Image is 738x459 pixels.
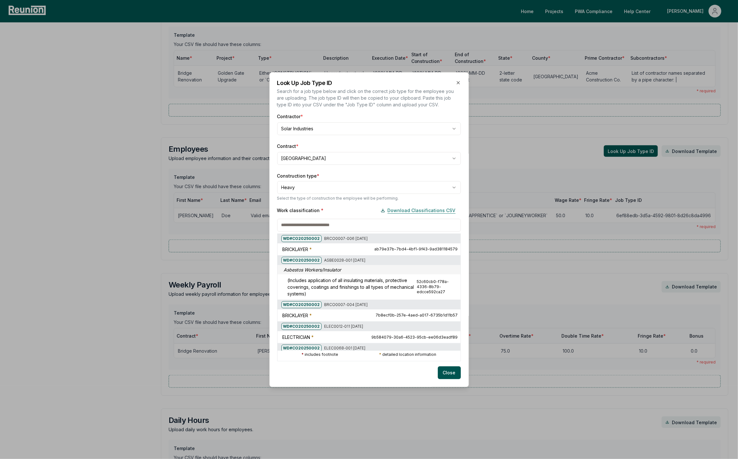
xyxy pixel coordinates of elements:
span: 52c60cb0-f78a-4336-8b79-edcce592ca27 [417,279,458,295]
h5: BRICKLAYER [283,312,312,319]
h5: ELEC0012-011 [DATE] [281,323,363,330]
label: Work classification [277,207,324,214]
h5: BRCO0007-006 [DATE] [281,235,368,242]
h5: BRICKLAYER [283,246,312,253]
span: ab79e37b-7bd4-4bf1-9f43-9ad381184579 [375,247,458,252]
h5: (Includes application of all insulating materials, protective coverings, coatings and finishings ... [288,277,417,297]
h5: ELEC0068-001 [DATE] [281,345,366,352]
div: WD# CO20250002 [281,323,322,330]
span: 7b8ecf0b-257e-4aed-a017-6735b1d11b57 [376,313,458,318]
p: includes footnote [302,352,339,360]
div: WD# CO20250002 [281,235,322,242]
button: Download Classifications CSV [376,204,461,217]
h5: ELECTRICIAN [283,334,314,340]
div: WD# CO20250002 [281,257,322,264]
p: detailed location information [379,352,436,360]
span: Asbestos Workers/Insulator [284,266,341,273]
h5: ASBE0028-001 [DATE] [281,257,366,264]
div: WD# CO20250002 [281,345,322,352]
span: 9b584079-30a6-4523-95cb-ee06d3eadf89 [372,335,458,340]
div: WD# CO20250002 [281,301,322,308]
h5: BRCO0007-004 [DATE] [281,301,368,308]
